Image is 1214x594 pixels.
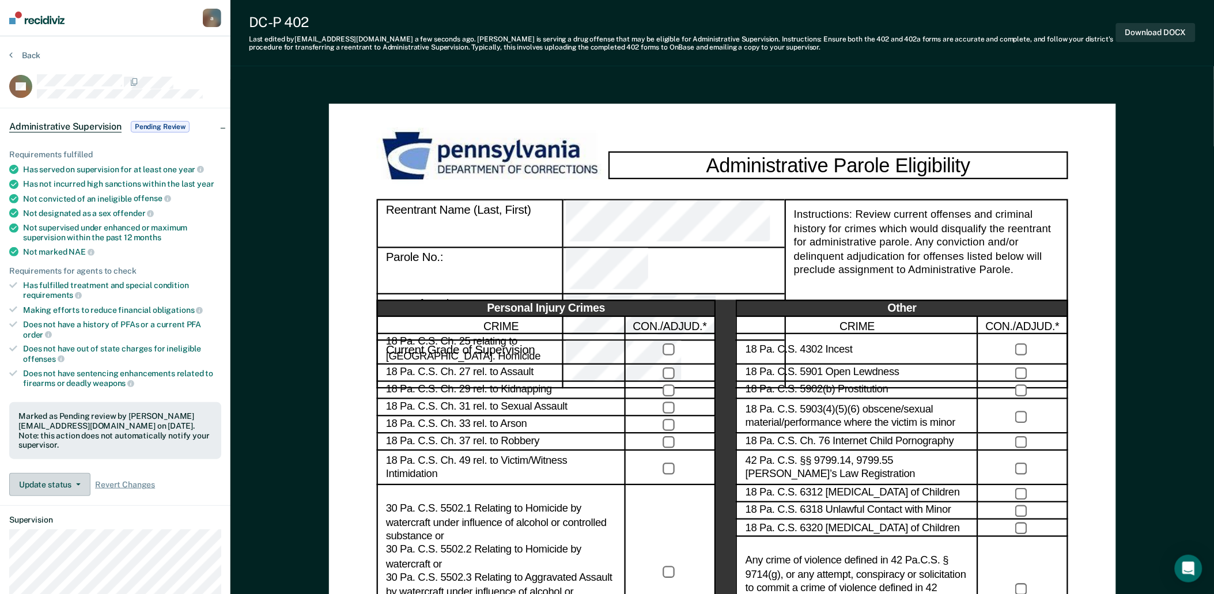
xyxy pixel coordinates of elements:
button: a [203,9,221,27]
div: Does not have a history of PFAs or a current PFA order [23,320,221,339]
span: offenses [23,354,65,364]
label: 18 Pa. C.S. Ch. 31 rel. to Sexual Assault [386,401,568,415]
div: Has served on supervision for at least one [23,164,221,175]
div: CON./ADJUD.* [626,317,716,335]
label: 18 Pa. C.S. 4302 Incest [746,343,853,357]
label: 18 Pa. C.S. 6318 Unlawful Contact with Minor [746,504,951,518]
div: Date of Review: [563,294,785,341]
label: 18 Pa. C.S. 5901 Open Lewdness [746,366,899,380]
label: 18 Pa. C.S. Ch. 29 rel. to Kidnapping [386,384,552,398]
label: 18 Pa. C.S. Ch. 25 relating to [GEOGRAPHIC_DATA]. Homicide [386,336,617,364]
button: Download DOCX [1116,23,1196,42]
div: Personal Injury Crimes [376,300,715,317]
span: offense [134,194,171,203]
label: 18 Pa. C.S. Ch. 37 rel. to Robbery [386,436,540,449]
span: year [197,179,214,188]
label: 18 Pa. C.S. Ch. 49 rel. to Victim/Witness Intimidation [386,454,617,482]
div: CRIME [376,317,625,335]
span: obligations [153,305,203,315]
div: Does not have out of state charges for ineligible [23,344,221,364]
label: 18 Pa. C.S. Ch. 27 rel. to Assault [386,366,534,380]
div: Parole No.: [563,248,785,294]
div: Requirements fulfilled [9,150,221,160]
span: weapons [93,379,134,388]
div: Instructions: Review current offenses and criminal history for crimes which would disqualify the ... [785,199,1068,388]
div: Has fulfilled treatment and special condition [23,281,221,300]
div: Reentrant Name (Last, First) [563,199,785,248]
label: 18 Pa. C.S. 5902(b) Prostitution [746,384,888,398]
div: Last edited by [EMAIL_ADDRESS][DOMAIN_NAME] . [PERSON_NAME] is serving a drug offense that may be... [249,35,1116,52]
button: Update status [9,473,90,496]
div: Open Intercom Messenger [1175,555,1202,582]
span: offender [113,209,154,218]
label: 42 Pa. C.S. §§ 9799.14, 9799.55 [PERSON_NAME]’s Law Registration [746,454,969,482]
span: NAE [69,247,94,256]
div: Not marked [23,247,221,257]
label: 18 Pa. C.S. Ch. 33 rel. to Arson [386,418,527,432]
span: Pending Review [131,121,190,133]
label: 18 Pa. C.S. Ch. 76 Internet Child Pornography [746,436,954,449]
label: 18 Pa. C.S. 6312 [MEDICAL_DATA] of Children [746,487,960,501]
div: DC-P 402 [249,14,1116,31]
span: months [134,233,161,242]
div: Parole No.: [376,248,563,294]
img: PDOC Logo [376,127,608,186]
div: Administrative Parole Eligibility [608,151,1068,179]
dt: Supervision [9,515,221,525]
span: year [179,165,204,174]
div: Reentrant Name (Last, First) [376,199,563,248]
span: requirements [23,290,82,300]
label: 18 Pa. C.S. 5903(4)(5)(6) obscene/sexual material/performance where the victim is minor [746,403,969,430]
button: Back [9,50,40,60]
div: CRIME [736,317,978,335]
div: Other [736,300,1068,317]
span: Administrative Supervision [9,121,122,133]
div: Not designated as a sex [23,208,221,218]
div: Marked as Pending review by [PERSON_NAME][EMAIL_ADDRESS][DOMAIN_NAME] on [DATE]. Note: this actio... [18,411,212,450]
div: Does not have sentencing enhancements related to firearms or deadly [23,369,221,388]
img: Recidiviz [9,12,65,24]
span: Revert Changes [95,480,155,490]
div: Date of Review: [376,294,563,341]
div: Not supervised under enhanced or maximum supervision within the past 12 [23,223,221,243]
div: Making efforts to reduce financial [23,305,221,315]
label: 18 Pa. C.S. 6320 [MEDICAL_DATA] of Children [746,521,960,535]
span: a few seconds ago [415,35,474,43]
div: CON./ADJUD.* [978,317,1068,335]
div: Requirements for agents to check [9,266,221,276]
div: Not convicted of an ineligible [23,194,221,204]
div: Has not incurred high sanctions within the last [23,179,221,189]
